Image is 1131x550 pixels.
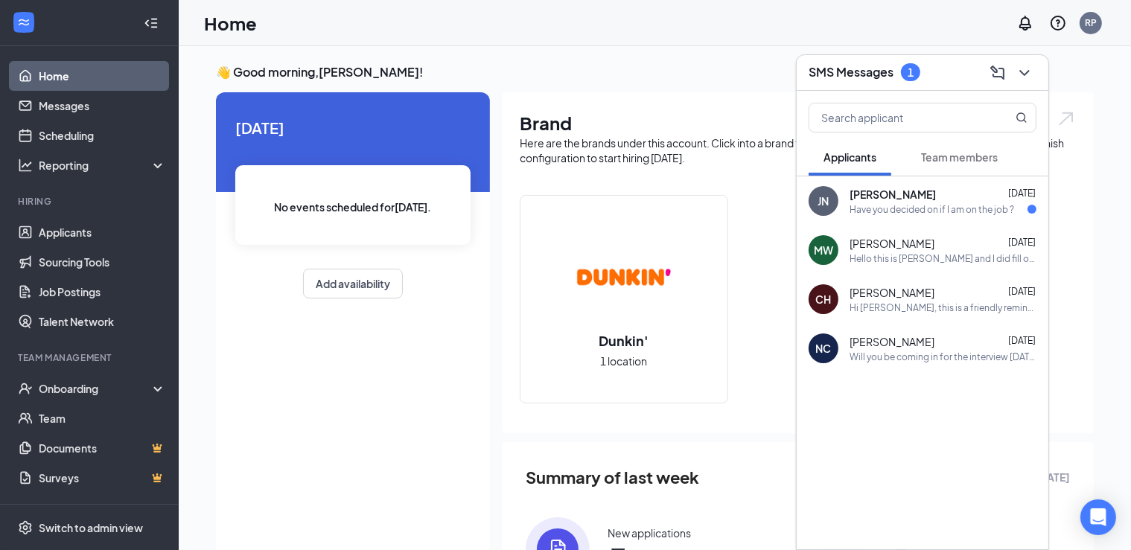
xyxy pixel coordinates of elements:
[39,91,166,121] a: Messages
[39,217,166,247] a: Applicants
[1085,16,1097,29] div: RP
[850,334,934,349] span: [PERSON_NAME]
[1057,110,1076,127] img: open.6027fd2a22e1237b5b06.svg
[275,199,432,215] span: No events scheduled for [DATE] .
[235,116,471,139] span: [DATE]
[144,16,159,31] svg: Collapse
[986,61,1010,85] button: ComposeMessage
[809,103,986,132] input: Search applicant
[216,64,1094,80] h3: 👋 Good morning, [PERSON_NAME] !
[1013,61,1036,85] button: ChevronDown
[520,135,1076,165] div: Here are the brands under this account. Click into a brand to see your locations, managers, job p...
[1008,237,1036,248] span: [DATE]
[39,381,153,396] div: Onboarding
[608,525,691,540] div: New applications
[850,236,934,251] span: [PERSON_NAME]
[850,301,1036,314] div: Hi [PERSON_NAME], this is a friendly reminder. Your interview with [PERSON_NAME]' for Shift Leade...
[18,520,33,535] svg: Settings
[816,292,832,307] div: CH
[39,61,166,91] a: Home
[809,65,893,81] h3: SMS Messages
[520,110,1076,135] h1: Brand
[18,381,33,396] svg: UserCheck
[816,341,832,356] div: NC
[823,150,876,164] span: Applicants
[39,121,166,150] a: Scheduling
[850,351,1036,363] div: Will you be coming in for the interview [DATE]?
[818,194,829,208] div: JN
[39,307,166,336] a: Talent Network
[39,520,143,535] div: Switch to admin view
[1008,286,1036,297] span: [DATE]
[16,15,31,30] svg: WorkstreamLogo
[850,252,1036,265] div: Hello this is [PERSON_NAME] and I did fill out an application. I did want to let you know I am ve...
[18,195,163,208] div: Hiring
[850,203,1014,216] div: Have you decided on if I am on the job ?
[576,230,672,325] img: Dunkin'
[303,269,403,298] button: Add availability
[921,150,998,164] span: Team members
[850,285,934,300] span: [PERSON_NAME]
[526,464,699,490] span: Summary of last week
[1080,499,1116,535] div: Open Intercom Messenger
[39,277,166,307] a: Job Postings
[850,187,936,202] span: [PERSON_NAME]
[989,64,1007,82] svg: ComposeMessage
[584,331,664,350] h2: Dunkin'
[39,158,167,173] div: Reporting
[1008,335,1036,346] span: [DATE]
[814,243,833,258] div: MW
[18,158,33,173] svg: Analysis
[18,351,163,364] div: Team Management
[601,353,648,369] span: 1 location
[204,10,257,36] h1: Home
[908,66,914,79] div: 1
[1049,14,1067,32] svg: QuestionInfo
[39,403,166,433] a: Team
[39,247,166,277] a: Sourcing Tools
[1008,188,1036,199] span: [DATE]
[1016,64,1033,82] svg: ChevronDown
[39,433,166,463] a: DocumentsCrown
[39,463,166,493] a: SurveysCrown
[1016,112,1028,124] svg: MagnifyingGlass
[1016,14,1034,32] svg: Notifications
